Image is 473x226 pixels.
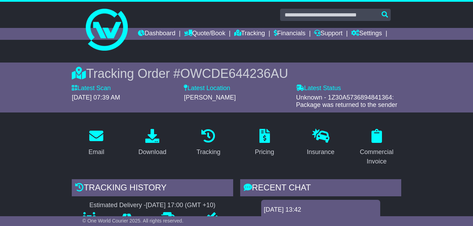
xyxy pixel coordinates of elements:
[134,126,171,159] a: Download
[302,126,339,159] a: Insurance
[180,66,288,81] span: OWCDE644236AU
[274,28,306,40] a: Financials
[352,126,401,169] a: Commercial Invoice
[138,28,175,40] a: Dashboard
[72,202,233,209] div: Estimated Delivery -
[250,126,279,159] a: Pricing
[192,126,225,159] a: Tracking
[72,94,120,101] span: [DATE] 07:39 AM
[146,202,215,209] div: [DATE] 17:00 (GMT +10)
[314,28,342,40] a: Support
[234,28,265,40] a: Tracking
[255,147,274,157] div: Pricing
[82,218,183,224] span: © One World Courier 2025. All rights reserved.
[351,28,382,40] a: Settings
[184,28,225,40] a: Quote/Book
[184,85,230,92] label: Latest Location
[296,94,397,109] span: Unknown - 1Z30A5736894841364: Package was returned to the sender
[84,126,109,159] a: Email
[196,147,220,157] div: Tracking
[89,147,104,157] div: Email
[72,179,233,198] div: Tracking history
[240,179,401,198] div: RECENT CHAT
[72,85,111,92] label: Latest Scan
[357,147,397,166] div: Commercial Invoice
[264,206,377,214] div: [DATE] 13:42
[296,85,341,92] label: Latest Status
[72,66,401,81] div: Tracking Order #
[307,147,334,157] div: Insurance
[138,147,166,157] div: Download
[184,94,236,101] span: [PERSON_NAME]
